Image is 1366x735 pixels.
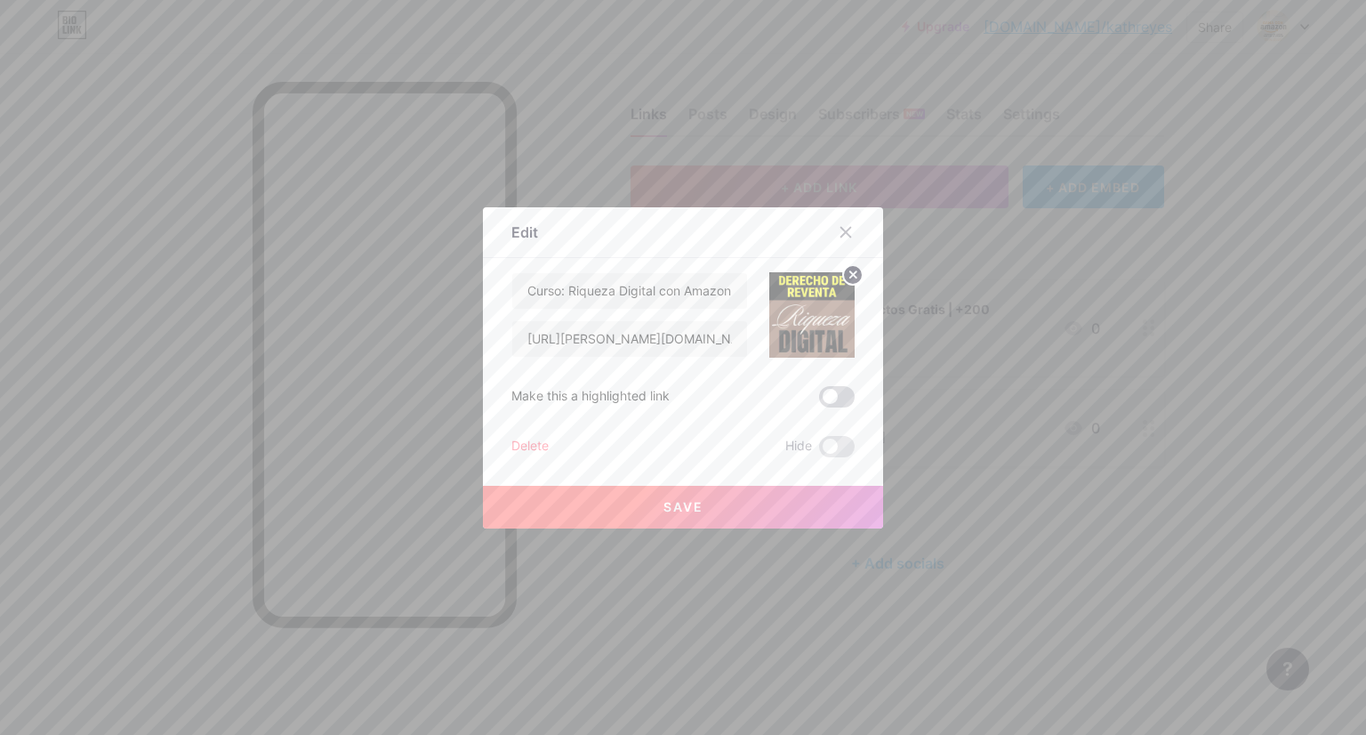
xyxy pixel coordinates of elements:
[511,222,538,243] div: Edit
[663,499,703,514] span: Save
[483,486,883,529] button: Save
[769,272,855,358] img: link_thumbnail
[511,436,549,457] div: Delete
[512,273,747,309] input: Title
[511,386,670,408] div: Make this a highlighted link
[785,436,812,457] span: Hide
[512,321,747,357] input: URL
